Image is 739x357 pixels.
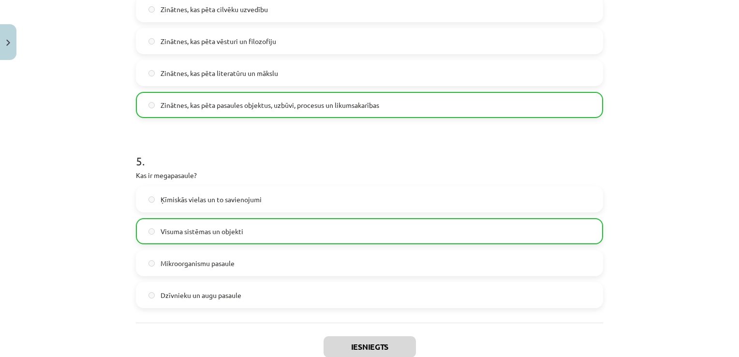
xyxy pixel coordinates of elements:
span: Ķīmiskās vielas un to savienojumi [161,194,262,205]
span: Mikroorganismu pasaule [161,258,235,268]
input: Zinātnes, kas pēta cilvēku uzvedību [148,6,155,13]
input: Mikroorganismu pasaule [148,260,155,267]
input: Zinātnes, kas pēta vēsturi un filozofiju [148,38,155,45]
input: Zinātnes, kas pēta literatūru un mākslu [148,70,155,76]
span: Zinātnes, kas pēta cilvēku uzvedību [161,4,268,15]
h1: 5 . [136,137,603,167]
span: Zinātnes, kas pēta vēsturi un filozofiju [161,36,276,46]
input: Zinātnes, kas pēta pasaules objektus, uzbūvi, procesus un likumsakarības [148,102,155,108]
input: Dzīvnieku un augu pasaule [148,292,155,298]
span: Dzīvnieku un augu pasaule [161,290,241,300]
input: Ķīmiskās vielas un to savienojumi [148,196,155,203]
span: Visuma sistēmas un objekti [161,226,243,237]
img: icon-close-lesson-0947bae3869378f0d4975bcd49f059093ad1ed9edebbc8119c70593378902aed.svg [6,40,10,46]
p: Kas ir megapasaule? [136,170,603,180]
span: Zinātnes, kas pēta literatūru un mākslu [161,68,278,78]
span: Zinātnes, kas pēta pasaules objektus, uzbūvi, procesus un likumsakarības [161,100,379,110]
input: Visuma sistēmas un objekti [148,228,155,235]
